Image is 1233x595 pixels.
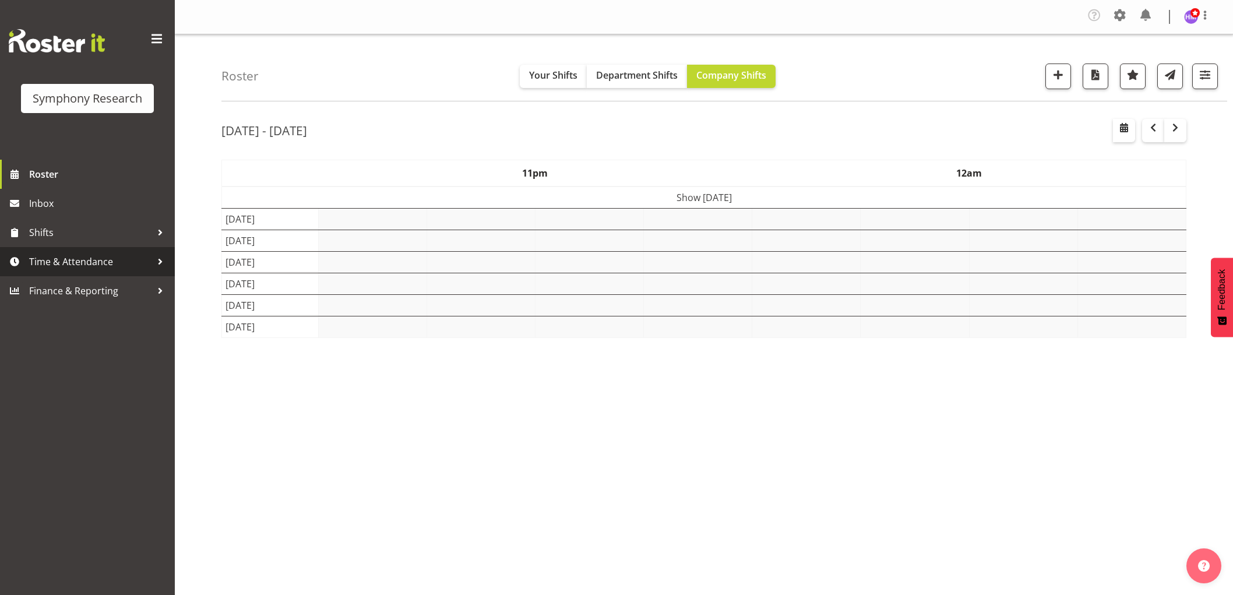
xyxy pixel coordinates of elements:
button: Add a new shift [1045,64,1071,89]
td: [DATE] [222,273,319,295]
td: [DATE] [222,295,319,316]
button: Filter Shifts [1192,64,1218,89]
div: Symphony Research [33,90,142,107]
td: [DATE] [222,230,319,252]
span: Your Shifts [529,69,577,82]
td: [DATE] [222,209,319,230]
span: Roster [29,166,169,183]
button: Highlight an important date within the roster. [1120,64,1146,89]
span: Time & Attendance [29,253,152,270]
img: hitesh-makan1261.jpg [1184,10,1198,24]
button: Department Shifts [587,65,687,88]
td: Show [DATE] [222,186,1186,209]
span: Department Shifts [596,69,678,82]
button: Select a specific date within the roster. [1113,119,1135,142]
img: help-xxl-2.png [1198,560,1210,572]
span: Finance & Reporting [29,282,152,300]
span: Company Shifts [696,69,766,82]
td: [DATE] [222,316,319,338]
span: Shifts [29,224,152,241]
th: 12am [752,160,1186,187]
h4: Roster [221,69,259,83]
button: Company Shifts [687,65,776,88]
th: 11pm [318,160,752,187]
td: [DATE] [222,252,319,273]
button: Send a list of all shifts for the selected filtered period to all rostered employees. [1157,64,1183,89]
span: Feedback [1217,269,1227,310]
button: Download a PDF of the roster according to the set date range. [1083,64,1108,89]
button: Your Shifts [520,65,587,88]
button: Feedback - Show survey [1211,258,1233,337]
img: Rosterit website logo [9,29,105,52]
h2: [DATE] - [DATE] [221,123,307,138]
span: Inbox [29,195,169,212]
